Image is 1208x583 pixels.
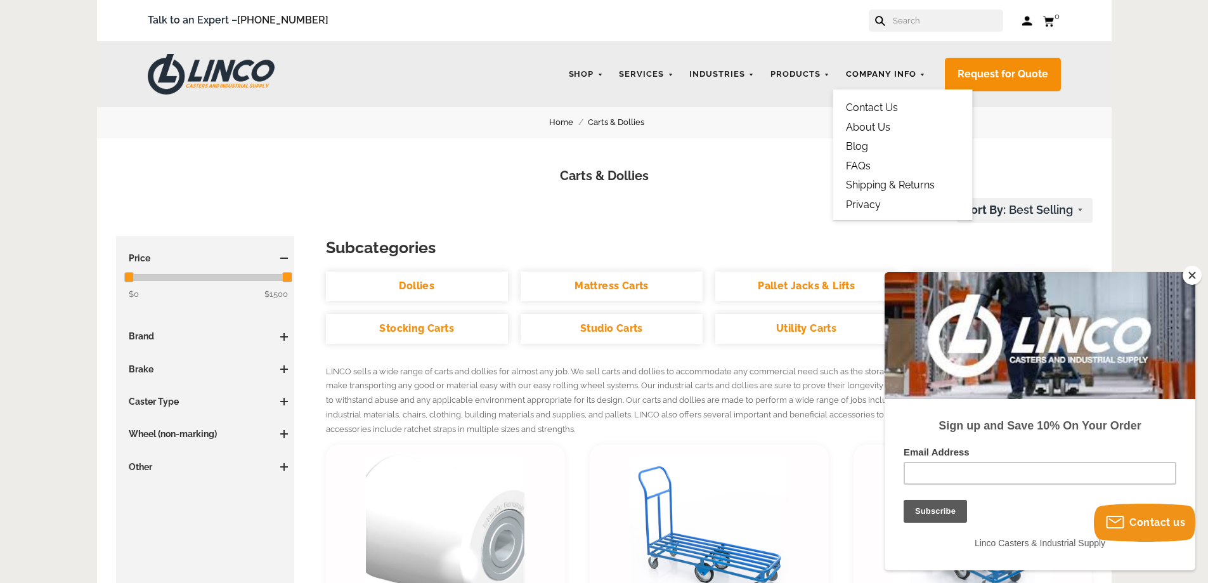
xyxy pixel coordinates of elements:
a: Services [613,62,680,87]
a: Log in [1022,15,1033,27]
span: $0 [129,289,139,299]
a: Dollies [326,272,508,301]
h3: Other [122,461,289,473]
a: About Us [846,121,890,133]
h1: Carts & Dollies [116,167,1093,185]
label: Email Address [19,174,292,190]
a: Stocking Carts [326,314,508,344]
a: Industries [683,62,761,87]
h3: Price [122,252,289,265]
a: Pallet Jacks & Lifts [715,272,897,301]
a: Mattress Carts [521,272,703,301]
input: Subscribe [19,228,82,251]
strong: Sign up and Save 10% On Your Order [54,147,256,160]
a: Shipping & Returns [846,179,935,191]
a: Carts & Dollies [588,115,659,129]
span: Contact us [1129,516,1185,528]
a: Shop [562,62,610,87]
img: LINCO CASTERS & INDUSTRIAL SUPPLY [148,54,275,95]
span: Talk to an Expert – [148,12,328,29]
a: [PHONE_NUMBER] [237,14,328,26]
h3: Brake [122,363,289,376]
span: $1500 [264,287,288,301]
button: Contact us [1094,504,1195,542]
h3: Wheel (non-marking) [122,428,289,440]
a: Studio Carts [521,314,703,344]
a: Company Info [840,62,932,87]
a: FAQs [846,160,871,172]
h3: Brand [122,330,289,343]
input: Search [892,10,1003,32]
a: Privacy [846,199,881,211]
a: Home [549,115,588,129]
a: 0 [1042,13,1061,29]
span: 0 [1055,11,1060,21]
h3: Subcategories [326,236,1093,259]
span: Linco Casters & Industrial Supply [90,266,221,276]
a: Utility Carts [715,314,897,344]
a: Products [764,62,836,87]
a: Blog [846,140,868,152]
p: LINCO sells a wide range of carts and dollies for almost any job. We sell carts and dollies to ac... [326,365,1093,437]
a: Contact Us [846,102,898,114]
button: Close [1183,266,1202,285]
a: Request for Quote [945,58,1061,91]
h3: Caster Type [122,395,289,408]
